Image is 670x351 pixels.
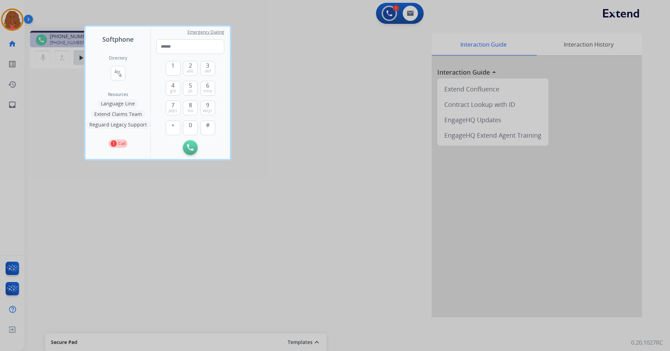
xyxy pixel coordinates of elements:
p: 0.20.1027RC [631,338,663,347]
button: 1Call [109,139,128,148]
span: 5 [189,81,192,90]
mat-icon: connect_without_contact [114,69,122,77]
span: 3 [206,61,209,70]
span: Emergency Dialing [187,29,224,35]
button: 9wxyz [200,101,215,115]
span: Softphone [102,34,134,44]
button: + [166,121,180,135]
button: 3def [200,61,215,76]
span: 2 [189,61,192,70]
span: wxyz [203,108,212,113]
span: 9 [206,101,209,109]
span: def [205,68,211,74]
span: 4 [171,81,175,90]
span: 8 [189,101,192,109]
span: + [171,121,175,129]
button: Extend Claims Team [91,110,145,118]
span: # [206,121,210,129]
span: pqrs [169,108,177,113]
span: ghi [170,88,176,94]
h2: Directory [109,55,127,61]
button: 2abc [183,61,198,76]
button: Reguard Legacy Support [86,121,150,129]
button: 6mno [200,81,215,96]
button: 5jkl [183,81,198,96]
button: # [200,121,215,135]
span: Resources [108,92,128,97]
button: 8tuv [183,101,198,115]
span: 0 [189,121,192,129]
img: call-button [187,144,193,151]
button: 4ghi [166,81,180,96]
button: 0 [183,121,198,135]
button: 1 [166,61,180,76]
span: tuv [187,108,193,113]
p: 1 [111,140,117,147]
button: Language Line [97,99,138,108]
button: 7pqrs [166,101,180,115]
span: abc [187,68,194,74]
span: 1 [171,61,175,70]
span: 7 [171,101,175,109]
span: jkl [188,88,192,94]
p: Call [118,140,125,147]
span: 6 [206,81,209,90]
span: mno [203,88,212,94]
